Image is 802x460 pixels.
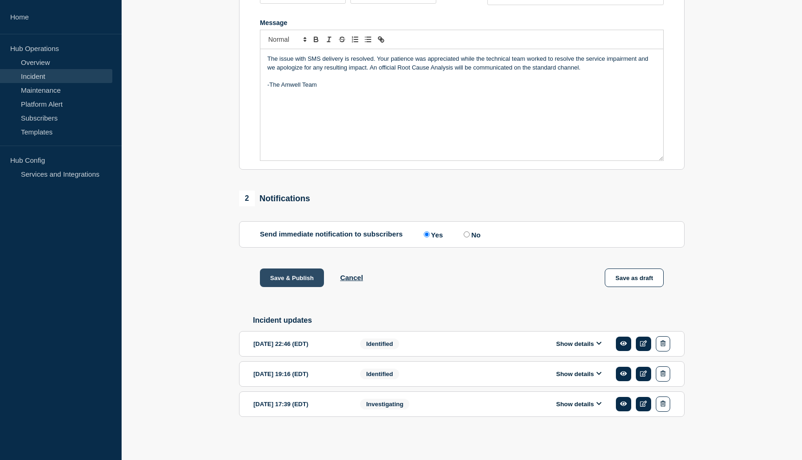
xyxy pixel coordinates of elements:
h2: Incident updates [253,316,685,325]
button: Show details [553,400,604,408]
button: Toggle italic text [323,34,336,45]
span: Identified [360,339,399,349]
span: Font size [264,34,310,45]
span: 2 [239,191,255,206]
label: Yes [421,230,443,239]
div: [DATE] 22:46 (EDT) [253,336,346,351]
span: Identified [360,369,399,379]
div: [DATE] 17:39 (EDT) [253,396,346,412]
p: -The Amwell Team [267,81,656,89]
button: Save & Publish [260,268,324,287]
div: Send immediate notification to subscribers [260,230,664,239]
button: Toggle bold text [310,34,323,45]
span: Investigating [360,399,409,409]
label: No [461,230,480,239]
div: Notifications [239,191,310,206]
div: Message [260,49,663,160]
div: Message [260,19,664,26]
input: Yes [424,231,430,237]
button: Toggle strikethrough text [336,34,349,45]
button: Toggle link [375,34,388,45]
button: Save as draft [605,268,664,287]
button: Cancel [340,274,363,281]
input: No [464,231,470,237]
button: Toggle bulleted list [362,34,375,45]
button: Show details [553,370,604,378]
p: The issue with SMS delivery is resolved. Your patience was appreciated while the technical team w... [267,55,656,72]
div: [DATE] 19:16 (EDT) [253,366,346,382]
button: Show details [553,340,604,348]
button: Toggle ordered list [349,34,362,45]
p: Send immediate notification to subscribers [260,230,403,239]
